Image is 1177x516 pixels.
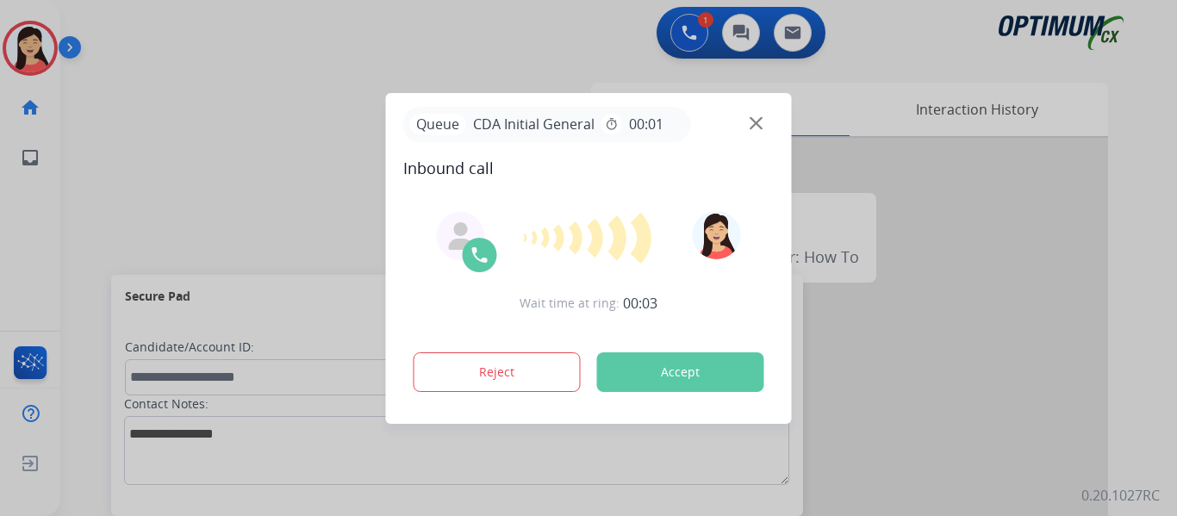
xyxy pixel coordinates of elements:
span: CDA Initial General [466,114,601,134]
button: Accept [597,352,764,392]
span: Wait time at ring: [520,295,620,312]
mat-icon: timer [605,117,619,131]
span: 00:01 [629,114,663,134]
img: call-icon [470,245,490,265]
p: Queue [410,114,466,135]
button: Reject [414,352,581,392]
img: agent-avatar [447,222,475,250]
span: 00:03 [623,293,657,314]
img: close-button [750,116,763,129]
p: 0.20.1027RC [1081,485,1160,506]
span: Inbound call [403,156,775,180]
img: avatar [692,211,740,259]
